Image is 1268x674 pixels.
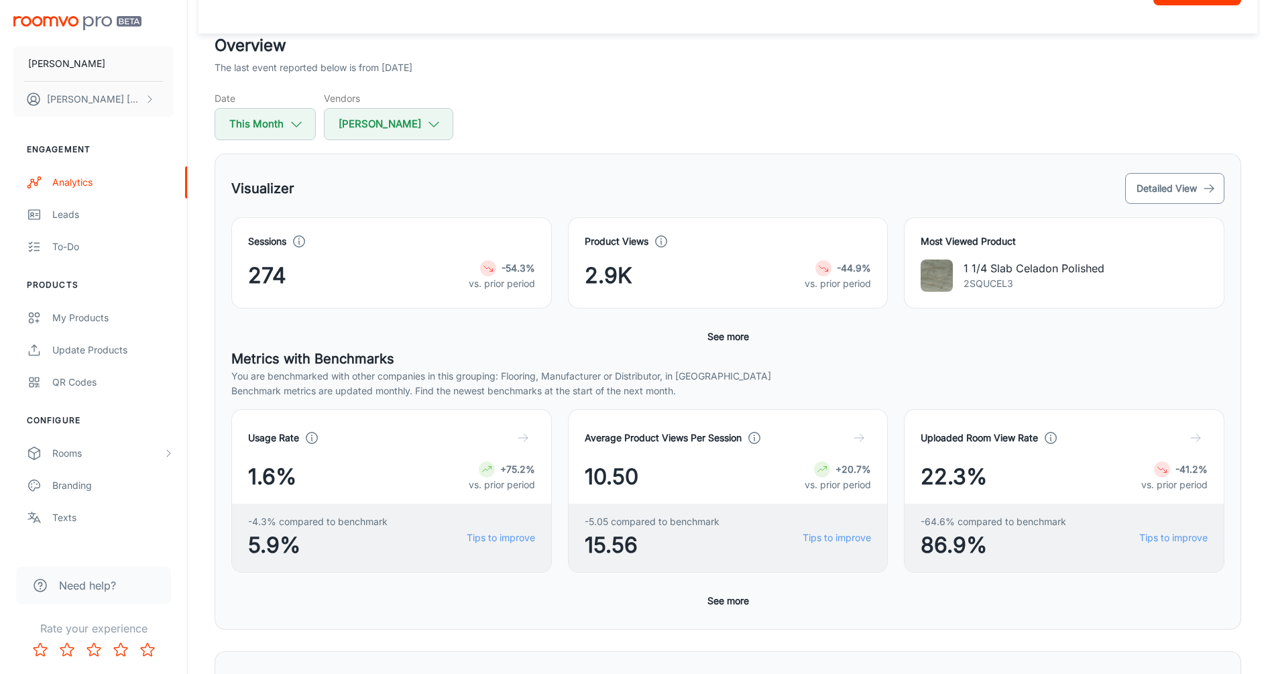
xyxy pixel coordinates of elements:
h5: Vendors [324,91,453,105]
button: [PERSON_NAME] [324,108,453,140]
p: 2SQUCEL3 [964,276,1104,291]
a: Tips to improve [467,530,535,545]
div: My Products [52,311,174,325]
button: Rate 5 star [134,636,161,663]
button: See more [702,589,754,613]
button: Rate 2 star [54,636,80,663]
h4: Product Views [585,234,648,249]
span: 22.3% [921,461,987,493]
span: -64.6% compared to benchmark [921,514,1066,529]
h5: Metrics with Benchmarks [231,349,1224,369]
a: Tips to improve [803,530,871,545]
div: Texts [52,510,174,525]
div: Branding [52,478,174,493]
span: 5.9% [248,529,388,561]
strong: -44.9% [837,262,871,274]
img: 1 1/4 Slab Celadon Polished [921,260,953,292]
p: Rate your experience [11,620,176,636]
button: Rate 3 star [80,636,107,663]
div: Analytics [52,175,174,190]
strong: +75.2% [500,463,535,475]
button: See more [702,325,754,349]
button: Detailed View [1125,173,1224,204]
p: vs. prior period [805,478,871,492]
span: 1.6% [248,461,296,493]
span: 86.9% [921,529,1066,561]
span: -4.3% compared to benchmark [248,514,388,529]
div: Update Products [52,343,174,357]
p: Benchmark metrics are updated monthly. Find the newest benchmarks at the start of the next month. [231,384,1224,398]
button: This Month [215,108,316,140]
button: [PERSON_NAME] [PERSON_NAME] [13,82,174,117]
img: Roomvo PRO Beta [13,16,141,30]
h4: Sessions [248,234,286,249]
span: 2.9K [585,260,632,292]
div: Rooms [52,446,163,461]
p: 1 1/4 Slab Celadon Polished [964,260,1104,276]
span: Need help? [59,577,116,594]
h4: Average Product Views Per Session [585,431,742,445]
span: -5.05 compared to benchmark [585,514,719,529]
button: [PERSON_NAME] [13,46,174,81]
p: [PERSON_NAME] [PERSON_NAME] [47,92,141,107]
p: You are benchmarked with other companies in this grouping: Flooring, Manufacturer or Distributor,... [231,369,1224,384]
div: QR Codes [52,375,174,390]
p: vs. prior period [469,276,535,291]
span: 10.50 [585,461,638,493]
p: vs. prior period [1141,478,1208,492]
h5: Date [215,91,316,105]
h2: Overview [215,34,1241,58]
button: Rate 4 star [107,636,134,663]
p: vs. prior period [469,478,535,492]
strong: +20.7% [835,463,871,475]
h4: Usage Rate [248,431,299,445]
h5: Visualizer [231,178,294,199]
p: The last event reported below is from [DATE] [215,60,412,75]
h4: Uploaded Room View Rate [921,431,1038,445]
a: Tips to improve [1139,530,1208,545]
div: Leads [52,207,174,222]
strong: -54.3% [502,262,535,274]
p: [PERSON_NAME] [28,56,105,71]
strong: -41.2% [1175,463,1208,475]
button: Rate 1 star [27,636,54,663]
span: 15.56 [585,529,719,561]
span: 274 [248,260,286,292]
h4: Most Viewed Product [921,234,1208,249]
p: vs. prior period [805,276,871,291]
div: To-do [52,239,174,254]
